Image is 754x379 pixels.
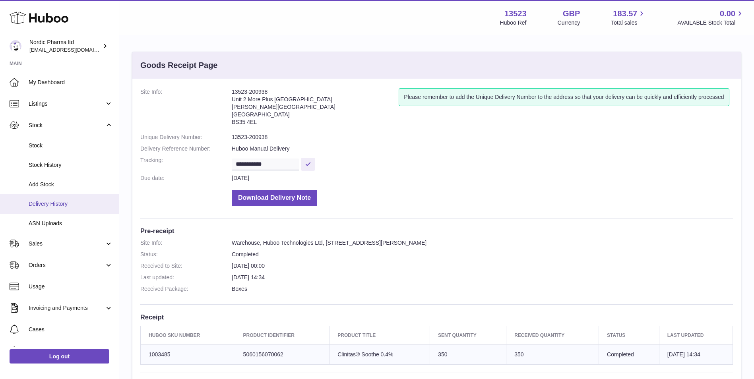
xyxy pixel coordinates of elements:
[399,88,729,106] div: Please remember to add the Unique Delivery Number to the address so that your delivery can be qui...
[140,133,232,141] dt: Unique Delivery Number:
[140,174,232,182] dt: Due date:
[140,274,232,281] dt: Last updated:
[232,145,733,153] dd: Huboo Manual Delivery
[29,240,105,248] span: Sales
[29,304,105,312] span: Invoicing and Payments
[140,88,232,130] dt: Site Info:
[235,326,330,344] th: Product Identifier
[141,326,235,344] th: Huboo SKU Number
[140,285,232,293] dt: Received Package:
[29,200,113,208] span: Delivery History
[232,174,733,182] dd: [DATE]
[141,344,235,364] td: 1003485
[29,220,113,227] span: ASN Uploads
[506,326,599,344] th: Received Quantity
[10,40,21,52] img: chika.alabi@nordicpharma.com
[611,8,646,27] a: 183.57 Total sales
[29,122,105,129] span: Stock
[232,190,317,206] button: Download Delivery Note
[599,344,659,364] td: Completed
[330,344,430,364] td: Clinitas® Soothe 0.4%
[500,19,527,27] div: Huboo Ref
[140,60,218,71] h3: Goods Receipt Page
[659,344,733,364] td: [DATE] 14:34
[720,8,735,19] span: 0.00
[232,251,733,258] dd: Completed
[140,251,232,258] dt: Status:
[140,262,232,270] dt: Received to Site:
[29,326,113,333] span: Cases
[29,261,105,269] span: Orders
[235,344,330,364] td: 5060156070062
[10,349,109,364] a: Log out
[140,145,232,153] dt: Delivery Reference Number:
[677,19,744,27] span: AVAILABLE Stock Total
[613,8,637,19] span: 183.57
[29,100,105,108] span: Listings
[558,19,580,27] div: Currency
[504,8,527,19] strong: 13523
[140,239,232,247] dt: Site Info:
[232,285,733,293] dd: Boxes
[506,344,599,364] td: 350
[140,157,232,170] dt: Tracking:
[232,274,733,281] dd: [DATE] 14:34
[659,326,733,344] th: Last updated
[232,133,733,141] dd: 13523-200938
[232,88,399,130] address: 13523-200938 Unit 2 More Plus [GEOGRAPHIC_DATA] [PERSON_NAME][GEOGRAPHIC_DATA] [GEOGRAPHIC_DATA] ...
[29,181,113,188] span: Add Stock
[599,326,659,344] th: Status
[140,313,733,321] h3: Receipt
[140,226,733,235] h3: Pre-receipt
[29,283,113,290] span: Usage
[611,19,646,27] span: Total sales
[430,344,506,364] td: 350
[677,8,744,27] a: 0.00 AVAILABLE Stock Total
[29,46,117,53] span: [EMAIL_ADDRESS][DOMAIN_NAME]
[430,326,506,344] th: Sent Quantity
[29,161,113,169] span: Stock History
[330,326,430,344] th: Product title
[563,8,580,19] strong: GBP
[29,142,113,149] span: Stock
[29,79,113,86] span: My Dashboard
[29,39,101,54] div: Nordic Pharma ltd
[232,262,733,270] dd: [DATE] 00:00
[232,239,733,247] dd: Warehouse, Huboo Technologies Ltd, [STREET_ADDRESS][PERSON_NAME]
